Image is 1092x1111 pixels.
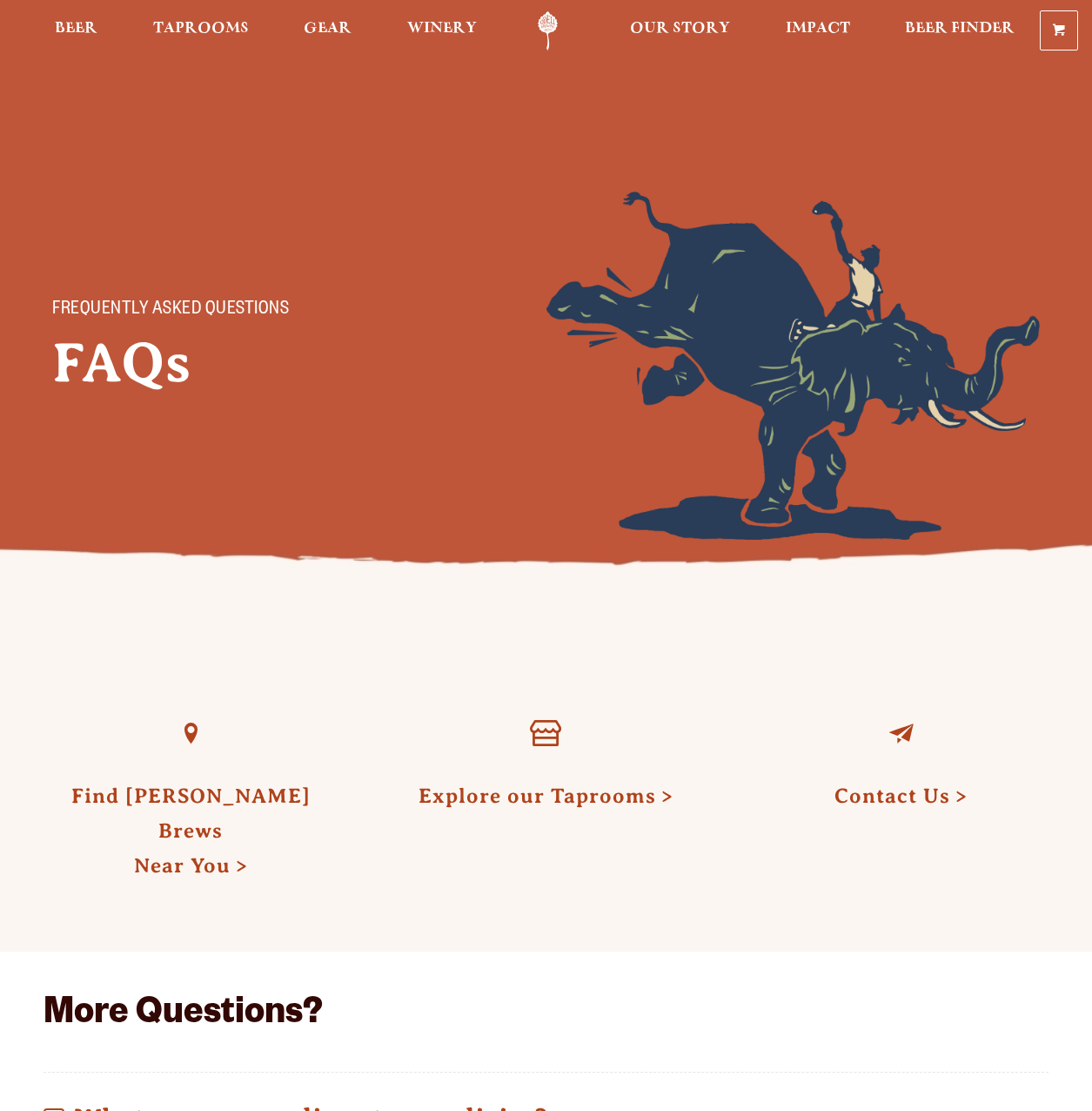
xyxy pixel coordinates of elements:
[71,784,311,877] a: Find [PERSON_NAME] BrewsNear You
[292,11,363,50] a: Gear
[774,11,861,50] a: Impact
[304,22,352,36] span: Gear
[515,11,580,50] a: Odell Home
[153,22,249,36] span: Taprooms
[52,332,470,394] h2: FAQs
[619,11,741,50] a: Our Story
[546,192,1041,540] img: Foreground404
[407,22,477,36] span: Winery
[786,22,850,36] span: Impact
[44,995,1048,1037] h2: More Questions?
[55,22,97,36] span: Beer
[419,784,673,807] a: Explore our Taprooms
[630,22,730,36] span: Our Story
[894,11,1026,50] a: Beer Finder
[142,11,260,50] a: Taprooms
[396,11,488,50] a: Winery
[52,300,435,321] p: FREQUENTLY ASKED QUESTIONS
[506,694,586,774] a: Explore our Taprooms
[834,784,968,807] a: Contact Us
[44,11,109,50] a: Beer
[861,694,941,774] a: Contact Us
[905,22,1015,36] span: Beer Finder
[151,694,231,774] a: Find Odell Brews Near You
